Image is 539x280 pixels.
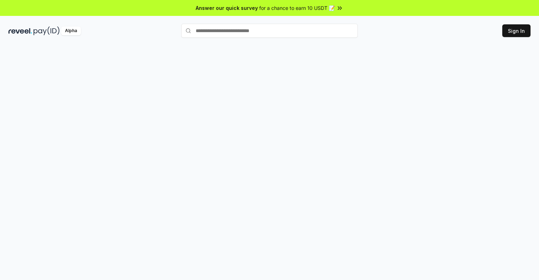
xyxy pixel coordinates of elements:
[34,26,60,35] img: pay_id
[8,26,32,35] img: reveel_dark
[259,4,335,12] span: for a chance to earn 10 USDT 📝
[502,24,531,37] button: Sign In
[61,26,81,35] div: Alpha
[196,4,258,12] span: Answer our quick survey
